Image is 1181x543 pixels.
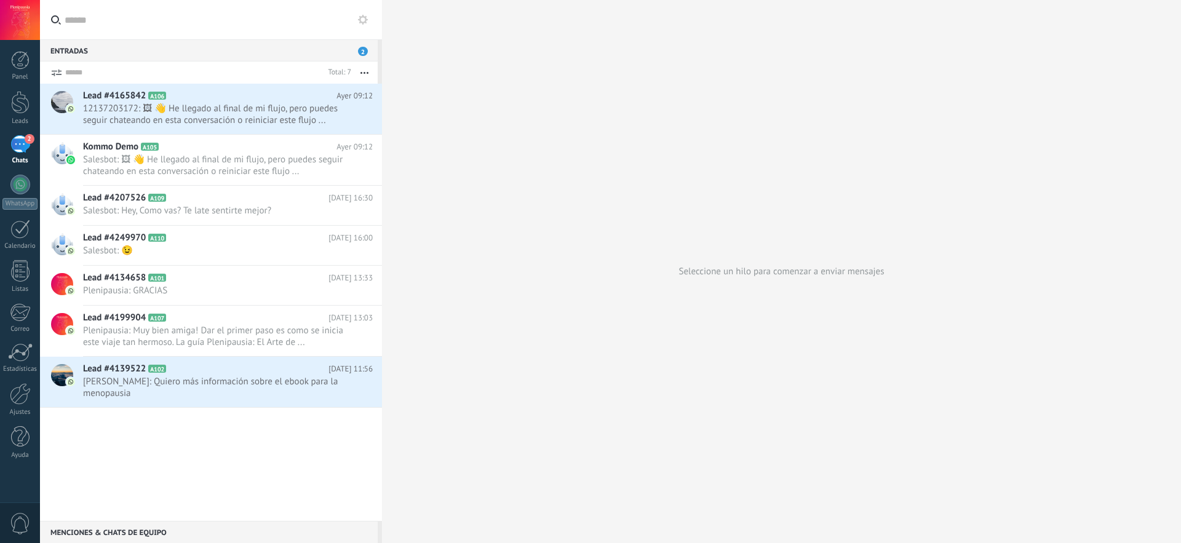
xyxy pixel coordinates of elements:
[336,90,373,102] span: Ayer 09:12
[83,312,146,324] span: Lead #4199904
[83,325,349,348] span: Plenipausia: Muy bien amiga! Dar el primer paso es como se inicia este viaje tan hermoso. La guía...
[40,226,382,265] a: Lead #4249970 A110 [DATE] 16:00 Salesbot: 😉
[328,363,373,375] span: [DATE] 11:56
[25,134,34,144] span: 2
[83,90,146,102] span: Lead #4165842
[83,245,349,256] span: Salesbot: 😉
[83,205,349,216] span: Salesbot: Hey, Como vas? Te late sentirte mejor?
[66,105,75,113] img: com.amocrm.amocrmwa.svg
[40,521,378,543] div: Menciones & Chats de equipo
[336,141,373,153] span: Ayer 09:12
[148,365,166,373] span: A102
[2,408,38,416] div: Ajustes
[83,141,138,153] span: Kommo Demo
[358,47,368,56] span: 2
[328,232,373,244] span: [DATE] 16:00
[2,242,38,250] div: Calendario
[328,272,373,284] span: [DATE] 13:33
[66,247,75,255] img: com.amocrm.amocrmwa.svg
[148,92,166,100] span: A106
[2,157,38,165] div: Chats
[83,376,349,399] span: [PERSON_NAME]: Quiero más información sobre el ebook para la menopausia
[66,327,75,335] img: com.amocrm.amocrmwa.svg
[66,378,75,386] img: com.amocrm.amocrmwa.svg
[2,285,38,293] div: Listas
[40,266,382,305] a: Lead #4134658 A101 [DATE] 13:33 Plenipausia: GRACIAS
[83,363,146,375] span: Lead #4139522
[148,234,166,242] span: A110
[83,103,349,126] span: 12137203172: 🖼 👋 He llegado al final de mi flujo, pero puedes seguir chateando en esta conversaci...
[328,312,373,324] span: [DATE] 13:03
[40,306,382,356] a: Lead #4199904 A107 [DATE] 13:03 Plenipausia: Muy bien amiga! Dar el primer paso es como se inicia...
[66,156,75,164] img: waba.svg
[83,232,146,244] span: Lead #4249970
[40,135,382,185] a: Kommo Demo A105 Ayer 09:12 Salesbot: 🖼 👋 He llegado al final de mi flujo, pero puedes seguir chat...
[141,143,159,151] span: A105
[83,192,146,204] span: Lead #4207526
[40,357,382,407] a: Lead #4139522 A102 [DATE] 11:56 [PERSON_NAME]: Quiero más información sobre el ebook para la meno...
[324,66,351,79] div: Total: 7
[66,287,75,295] img: com.amocrm.amocrmwa.svg
[148,194,166,202] span: A109
[66,207,75,215] img: com.amocrm.amocrmwa.svg
[2,198,38,210] div: WhatsApp
[328,192,373,204] span: [DATE] 16:30
[83,154,349,177] span: Salesbot: 🖼 👋 He llegado al final de mi flujo, pero puedes seguir chateando en esta conversación ...
[2,117,38,125] div: Leads
[148,274,166,282] span: A101
[2,325,38,333] div: Correo
[2,365,38,373] div: Estadísticas
[40,39,378,61] div: Entradas
[40,84,382,134] a: Lead #4165842 A106 Ayer 09:12 12137203172: 🖼 👋 He llegado al final de mi flujo, pero puedes segui...
[83,272,146,284] span: Lead #4134658
[148,314,166,322] span: A107
[83,285,349,296] span: Plenipausia: GRACIAS
[2,451,38,459] div: Ayuda
[40,186,382,225] a: Lead #4207526 A109 [DATE] 16:30 Salesbot: Hey, Como vas? Te late sentirte mejor?
[2,73,38,81] div: Panel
